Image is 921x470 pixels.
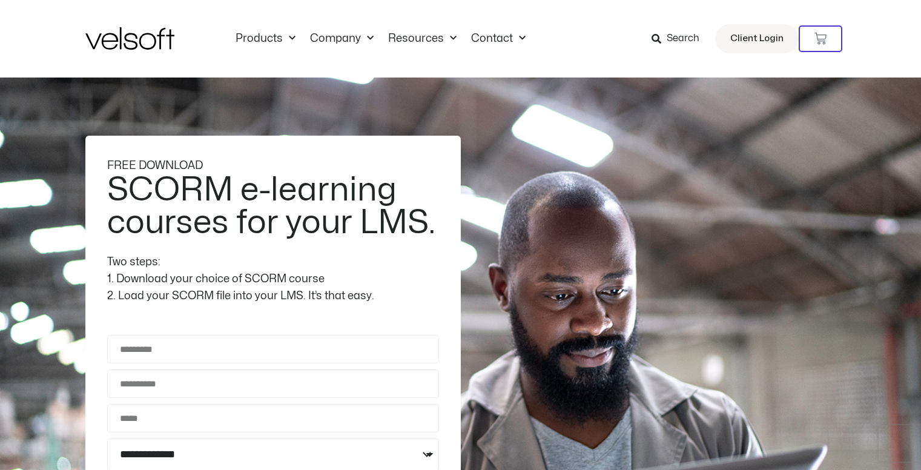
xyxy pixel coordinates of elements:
div: FREE DOWNLOAD [107,157,439,174]
span: Client Login [730,31,784,47]
span: Search [667,31,699,47]
a: Client Login [715,24,799,53]
div: 1. Download your choice of SCORM course [107,271,439,288]
a: Search [652,28,708,49]
div: Two steps: [107,254,439,271]
img: Velsoft Training Materials [85,27,174,50]
div: 2. Load your SCORM file into your LMS. It’s that easy. [107,288,439,305]
nav: Menu [228,32,533,45]
a: CompanyMenu Toggle [303,32,381,45]
a: ProductsMenu Toggle [228,32,303,45]
a: ResourcesMenu Toggle [381,32,464,45]
h2: SCORM e-learning courses for your LMS. [107,174,436,239]
a: ContactMenu Toggle [464,32,533,45]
